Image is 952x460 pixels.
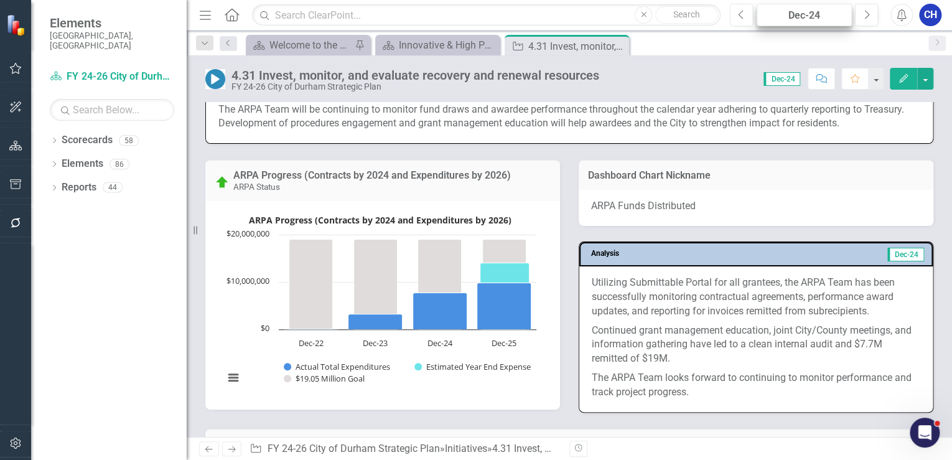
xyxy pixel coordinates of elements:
[289,239,333,329] path: Dec-22, 19,050,707. $19.05 Million Goal.
[62,181,96,195] a: Reports
[414,361,531,372] button: Show Estimated Year End Expense
[226,228,269,239] text: $20,000,000
[284,361,390,372] button: Show Actual Total Expenditures
[250,442,559,456] div: » »
[284,373,366,384] button: Show $19.05 Million Goal
[492,443,779,454] div: 4.31 Invest, monitor, and evaluate recovery and renewal resources
[218,210,543,397] svg: Interactive chart
[655,6,717,24] button: Search
[477,283,531,329] path: Dec-25, 9,859,443.75. Actual Total Expenditures.
[418,239,462,329] path: Dec-24, 19,050,707. $19.05 Million Goal.
[445,443,487,454] a: Initiatives
[289,239,526,329] g: $19.05 Million Goal, bar series 3 of 3 with 4 bars.
[673,9,700,19] span: Search
[427,337,453,349] text: Dec-24
[249,37,352,53] a: Welcome to the FY [DATE]-[DATE] Strategic Plan Landing Page!
[757,4,852,26] button: Dec-24
[492,337,516,349] text: Dec-25
[268,443,440,454] a: FY 24-26 City of Durham Strategic Plan
[205,69,225,89] img: In Progress
[119,135,139,146] div: 58
[50,31,174,51] small: [GEOGRAPHIC_DATA], [GEOGRAPHIC_DATA]
[50,70,174,84] a: FY 24-26 City of Durham Strategic Plan
[588,170,924,181] h3: Dashboard Chart Nickname
[592,321,920,369] p: Continued grant management education, joint City/County meetings, and information gathering have ...
[910,418,940,448] iframe: Intercom live chat
[919,4,941,26] button: CH
[218,210,548,397] div: ARPA Progress (Contracts by 2024 and Expenditures by 2026). Highcharts interactive chart.
[226,275,269,286] text: $10,000,000
[363,337,388,349] text: Dec-23
[233,169,511,181] a: ARPA Progress (Contracts by 2024 and Expenditures by 2026)
[528,39,626,54] div: 4.31 Invest, monitor, and evaluate recovery and renewal resources
[249,214,511,226] text: ARPA Progress (Contracts by 2024 and Expenditures by 2026)
[62,157,103,171] a: Elements
[591,250,733,258] h3: Analysis
[233,182,280,192] small: ARPA Status
[483,239,526,329] path: Dec-25, 19,050,707. $19.05 Million Goal.
[231,82,599,92] div: FY 24-26 City of Durham Strategic Plan
[225,369,242,387] button: View chart menu, ARPA Progress (Contracts by 2024 and Expenditures by 2026)
[110,159,129,169] div: 86
[378,37,497,53] a: Innovative & High Performing Organization
[592,368,920,400] p: The ARPA Team looks forward to continuing to monitor performance and track project progress.
[761,8,847,23] div: Dec-24
[299,337,324,349] text: Dec-22
[592,276,920,321] p: Utilizing Submittable Portal for all grantees, the ARPA Team has been successfully monitoring con...
[284,283,531,329] g: Actual Total Expenditures, bar series 1 of 3 with 4 bars.
[413,293,467,329] path: Dec-24, 7,720,672.09. Actual Total Expenditures.
[399,37,497,53] div: Innovative & High Performing Organization
[252,4,721,26] input: Search ClearPoint...
[348,314,403,329] path: Dec-23, 3,191,324. Actual Total Expenditures.
[50,99,174,121] input: Search Below...
[887,248,924,261] span: Dec-24
[103,182,123,193] div: 44
[218,103,920,131] p: The ARPA Team will be continuing to monitor fund draws and awardee performance throughout the cal...
[6,14,29,37] img: ClearPoint Strategy
[354,239,398,329] path: Dec-23, 19,050,707. $19.05 Million Goal.
[763,72,800,86] span: Dec-24
[480,263,530,329] path: Dec-25, 14,000,000. Estimated Year End Expense.
[591,200,696,212] span: ARPA Funds Distributed
[62,133,113,148] a: Scorecards
[231,68,599,82] div: 4.31 Invest, monitor, and evaluate recovery and renewal resources
[269,37,352,53] div: Welcome to the FY [DATE]-[DATE] Strategic Plan Landing Page!
[261,322,269,334] text: $0
[215,175,230,190] img: On Target
[50,16,174,31] span: Elements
